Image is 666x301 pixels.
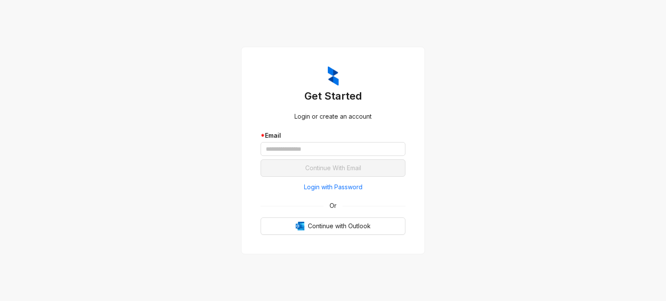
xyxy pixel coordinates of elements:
h3: Get Started [261,89,405,103]
button: OutlookContinue with Outlook [261,217,405,235]
div: Email [261,131,405,140]
button: Continue With Email [261,159,405,177]
div: Login or create an account [261,112,405,121]
img: ZumaIcon [328,66,339,86]
span: Login with Password [304,182,362,192]
button: Login with Password [261,180,405,194]
span: Or [323,201,343,210]
span: Continue with Outlook [308,221,371,231]
img: Outlook [296,222,304,230]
